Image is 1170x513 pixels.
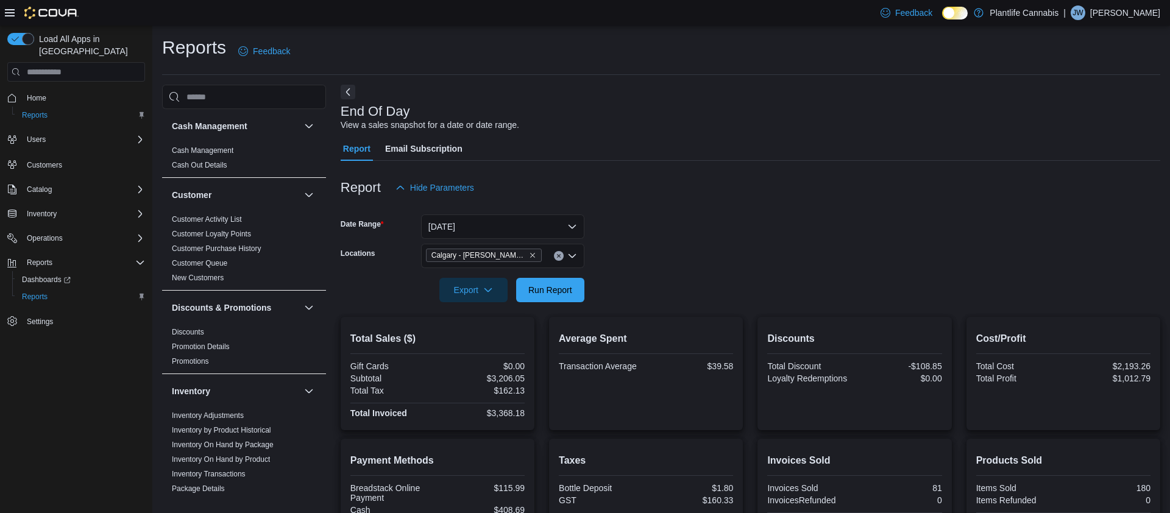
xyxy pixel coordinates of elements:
div: Total Cost [976,361,1061,371]
button: Home [2,89,150,107]
button: Reports [12,107,150,124]
a: Discounts [172,328,204,336]
span: Feedback [253,45,290,57]
a: Dashboards [12,271,150,288]
span: Users [27,135,46,144]
button: Reports [2,254,150,271]
div: Transaction Average [559,361,643,371]
h2: Invoices Sold [767,453,941,468]
input: Dark Mode [942,7,968,19]
div: $39.58 [648,361,733,371]
div: $3,206.05 [440,373,525,383]
div: $162.13 [440,386,525,395]
div: Breadstack Online Payment [350,483,435,503]
button: Export [439,278,508,302]
button: [DATE] [421,214,584,239]
span: Inventory Adjustments [172,411,244,420]
span: Calgary - Shepard Regional [426,249,542,262]
div: Subtotal [350,373,435,383]
span: Feedback [895,7,932,19]
a: Customer Purchase History [172,244,261,253]
span: Reports [17,289,145,304]
span: Inventory On Hand by Product [172,455,270,464]
div: Total Discount [767,361,852,371]
button: Inventory [2,205,150,222]
div: Loyalty Redemptions [767,373,852,383]
h3: Customer [172,189,211,201]
span: Dashboards [17,272,145,287]
span: JW [1072,5,1083,20]
button: Inventory [302,384,316,398]
span: New Customers [172,273,224,283]
h2: Products Sold [976,453,1150,468]
span: Calgary - [PERSON_NAME] Regional [431,249,526,261]
span: Catalog [27,185,52,194]
a: Promotions [172,357,209,366]
span: Customer Loyalty Points [172,229,251,239]
span: Customers [22,157,145,172]
button: Remove Calgary - Shepard Regional from selection in this group [529,252,536,259]
span: Operations [27,233,63,243]
a: Inventory by Product Historical [172,426,271,434]
a: Package Details [172,484,225,493]
h2: Payment Methods [350,453,525,468]
button: Catalog [2,181,150,198]
div: Items Refunded [976,495,1061,505]
h3: Inventory [172,385,210,397]
div: Gift Cards [350,361,435,371]
button: Reports [12,288,150,305]
h2: Cost/Profit [976,331,1150,346]
div: GST [559,495,643,505]
div: Invoices Sold [767,483,852,493]
button: Clear input [554,251,564,261]
div: 0 [857,495,942,505]
button: Operations [22,231,68,246]
span: Customers [27,160,62,170]
div: Total Profit [976,373,1061,383]
span: Home [22,90,145,105]
a: Inventory On Hand by Package [172,440,274,449]
span: Report [343,136,370,161]
label: Locations [341,249,375,258]
a: Cash Out Details [172,161,227,169]
a: Cash Management [172,146,233,155]
a: Customer Activity List [172,215,242,224]
div: View a sales snapshot for a date or date range. [341,119,519,132]
button: Users [22,132,51,147]
h3: Discounts & Promotions [172,302,271,314]
span: Inventory by Product Historical [172,425,271,435]
a: Home [22,91,51,105]
div: $3,368.18 [440,408,525,418]
span: Dashboards [22,275,71,285]
div: Bottle Deposit [559,483,643,493]
nav: Complex example [7,84,145,362]
h1: Reports [162,35,226,60]
div: Jessie Ward [1071,5,1085,20]
button: Customer [302,188,316,202]
span: Hide Parameters [410,182,474,194]
button: Inventory [172,385,299,397]
button: Reports [22,255,57,270]
a: Inventory On Hand by Product [172,455,270,464]
div: Customer [162,212,326,290]
button: Customers [2,155,150,173]
a: Customer Queue [172,259,227,267]
span: Reports [22,255,145,270]
span: Inventory On Hand by Package [172,440,274,450]
div: Items Sold [976,483,1061,493]
button: Catalog [22,182,57,197]
button: Run Report [516,278,584,302]
span: Reports [22,292,48,302]
button: Cash Management [302,119,316,133]
span: Discounts [172,327,204,337]
span: Run Report [528,284,572,296]
button: Next [341,85,355,99]
a: New Customers [172,274,224,282]
a: Inventory Transactions [172,470,246,478]
h3: Report [341,180,381,195]
span: Inventory [22,207,145,221]
a: Dashboards [17,272,76,287]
